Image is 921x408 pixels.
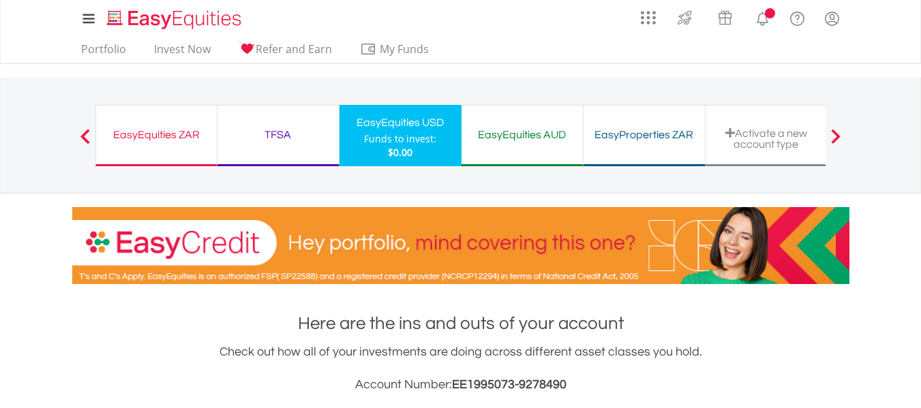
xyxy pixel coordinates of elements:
[72,311,849,336] h1: Here are the ins and outs of your account
[76,42,132,63] a: Portfolio
[233,42,337,63] a: Refer and Earn
[641,10,656,25] img: grid-menu-icon.svg
[470,125,575,144] div: EasyEquities AUD
[745,3,780,31] a: Notifications
[72,207,849,284] img: EasyCredit Promotion Banner
[714,7,736,29] img: vouchers-v2.svg
[256,42,332,57] span: Refer and Earn
[632,3,665,25] a: AppsGrid
[348,113,453,132] div: EasyEquities USD
[72,375,849,394] h3: Account Number:
[714,127,819,150] div: Activate a new account type
[226,125,331,144] div: TFSA
[592,125,697,144] div: EasyProperties ZAR
[705,3,745,29] a: Vouchers
[364,132,436,146] div: Funds to invest:
[452,378,567,391] span: EE1995073-9278490
[780,3,815,31] a: FAQ's and Support
[104,125,209,144] div: EasyEquities ZAR
[360,40,449,58] span: My Funds
[674,7,696,29] img: thrive-v2.svg
[102,3,247,31] a: Home page
[72,343,849,394] div: Check out how all of your investments are doing across different asset classes you hold.
[104,8,247,31] img: EasyEquities_Logo.png
[388,146,412,159] span: $0.00
[815,3,849,33] a: My Profile
[149,42,216,63] a: Invest Now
